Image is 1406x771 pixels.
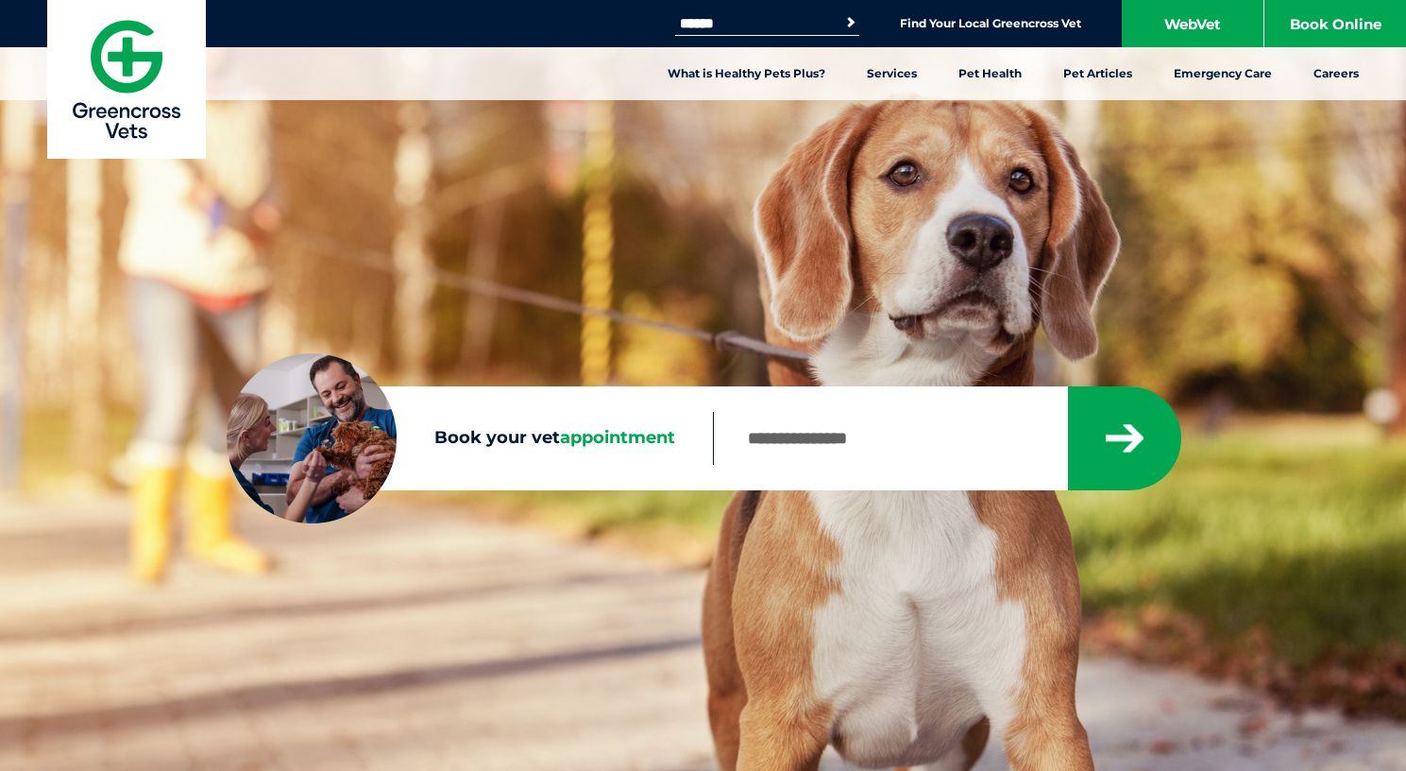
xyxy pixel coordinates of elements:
a: Emergency Care [1153,47,1293,100]
a: Find Your Local Greencross Vet [900,16,1081,31]
button: Search [841,13,860,32]
label: Book your vet [227,424,713,453]
a: Careers [1293,47,1380,100]
span: appointment [560,427,675,448]
a: Pet Articles [1042,47,1153,100]
a: What is Healthy Pets Plus? [647,47,846,100]
a: Services [846,47,938,100]
a: Pet Health [938,47,1042,100]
